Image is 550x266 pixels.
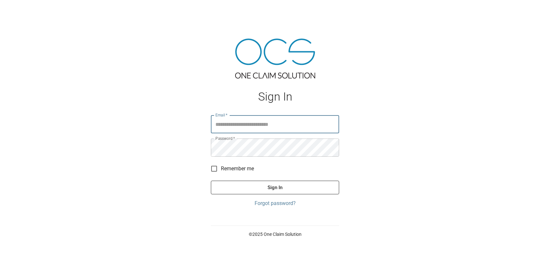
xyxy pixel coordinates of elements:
[211,231,339,237] p: © 2025 One Claim Solution
[211,199,339,207] a: Forgot password?
[235,39,315,79] img: ocs-logo-tra.png
[8,4,34,17] img: ocs-logo-white-transparent.png
[211,181,339,194] button: Sign In
[221,165,254,173] span: Remember me
[215,136,235,141] label: Password
[211,90,339,103] h1: Sign In
[215,112,228,118] label: Email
